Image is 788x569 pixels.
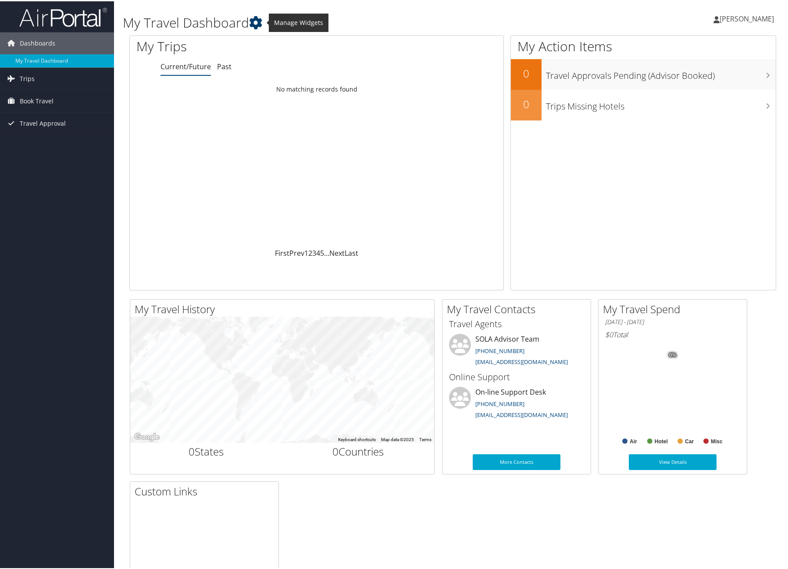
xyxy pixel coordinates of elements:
[275,247,289,257] a: First
[546,95,776,111] h3: Trips Missing Hotels
[316,247,320,257] a: 4
[289,443,428,458] h2: Countries
[603,300,747,315] h2: My Travel Spend
[381,436,414,441] span: Map data ©2025
[605,329,740,338] h6: Total
[332,443,339,457] span: 0
[546,64,776,81] h3: Travel Approvals Pending (Advisor Booked)
[720,13,774,22] span: [PERSON_NAME]
[629,453,717,469] a: View Details
[445,385,588,421] li: On-line Support Desk
[19,6,107,26] img: airportal-logo.png
[320,247,324,257] a: 5
[511,88,776,119] a: 0Trips Missing Hotels
[630,437,637,443] text: Air
[130,80,503,96] td: No matching records found
[308,247,312,257] a: 2
[475,357,568,364] a: [EMAIL_ADDRESS][DOMAIN_NAME]
[132,430,161,442] img: Google
[20,31,55,53] span: Dashboards
[135,300,434,315] h2: My Travel History
[217,60,232,70] a: Past
[136,36,341,54] h1: My Trips
[137,443,276,458] h2: States
[511,36,776,54] h1: My Action Items
[605,329,613,338] span: $0
[20,67,35,88] span: Trips
[329,247,345,257] a: Next
[132,430,161,442] a: Open this area in Google Maps (opens a new window)
[449,317,584,329] h3: Travel Agents
[447,300,591,315] h2: My Travel Contacts
[123,12,563,31] h1: My Travel Dashboard
[338,435,376,442] button: Keyboard shortcuts
[511,65,542,80] h2: 0
[511,95,542,110] h2: 0
[20,111,66,133] span: Travel Approval
[324,247,329,257] span: …
[135,483,278,498] h2: Custom Links
[605,317,740,325] h6: [DATE] - [DATE]
[475,399,524,406] a: [PHONE_NUMBER]
[445,332,588,368] li: SOLA Advisor Team
[655,437,668,443] text: Hotel
[20,89,53,111] span: Book Travel
[449,370,584,382] h3: Online Support
[312,247,316,257] a: 3
[475,346,524,353] a: [PHONE_NUMBER]
[475,410,568,417] a: [EMAIL_ADDRESS][DOMAIN_NAME]
[669,351,676,357] tspan: 0%
[269,12,328,31] span: Manage Widgets
[419,436,431,441] a: Terms
[713,4,783,31] a: [PERSON_NAME]
[304,247,308,257] a: 1
[685,437,694,443] text: Car
[189,443,195,457] span: 0
[345,247,358,257] a: Last
[511,58,776,88] a: 0Travel Approvals Pending (Advisor Booked)
[289,247,304,257] a: Prev
[711,437,723,443] text: Misc
[160,60,211,70] a: Current/Future
[473,453,560,469] a: More Contacts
